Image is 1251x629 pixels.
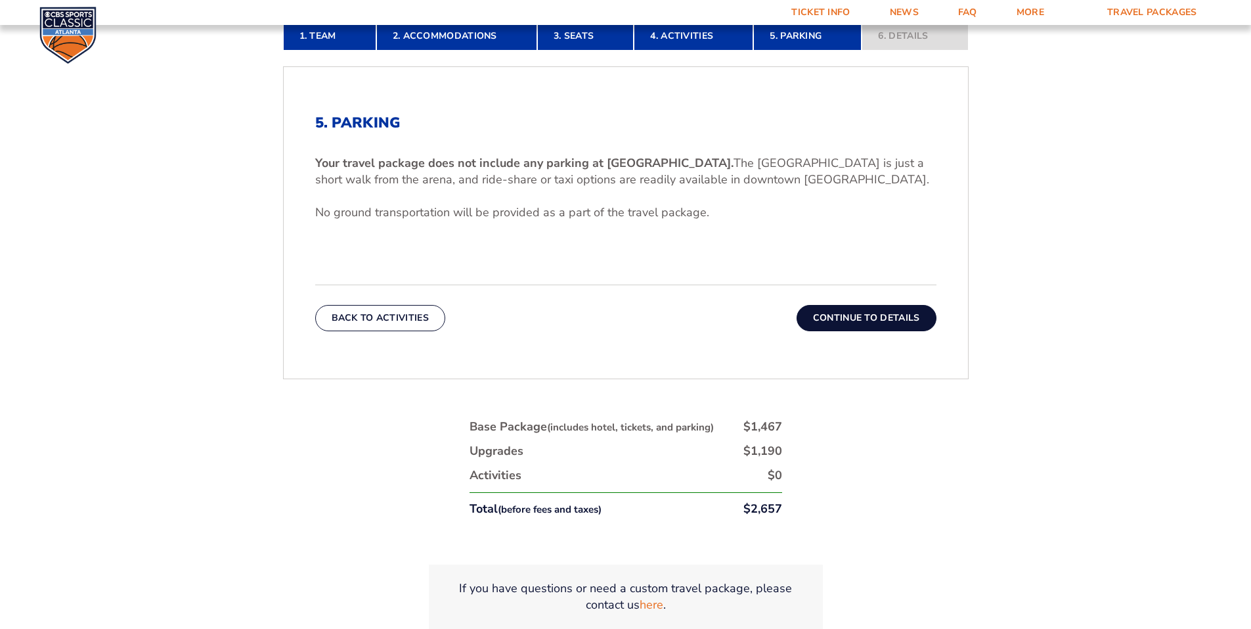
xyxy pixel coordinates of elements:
[470,467,521,484] div: Activities
[537,22,634,51] a: 3. Seats
[498,503,602,516] small: (before fees and taxes)
[315,204,936,221] p: No ground transportation will be provided as a part of the travel package.
[315,305,445,331] button: Back To Activities
[39,7,97,64] img: CBS Sports Classic
[797,305,936,331] button: Continue To Details
[768,467,782,484] div: $0
[470,501,602,517] div: Total
[315,155,936,188] p: The [GEOGRAPHIC_DATA] is just a short walk from the arena, and ride-share or taxi options are rea...
[470,443,523,459] div: Upgrades
[445,580,807,613] p: If you have questions or need a custom travel package, please contact us .
[315,155,734,171] b: Your travel package does not include any parking at [GEOGRAPHIC_DATA].
[547,421,714,434] small: (includes hotel, tickets, and parking)
[743,501,782,517] div: $2,657
[283,22,376,51] a: 1. Team
[470,419,714,435] div: Base Package
[743,443,782,459] div: $1,190
[315,114,936,131] h2: 5. Parking
[634,22,753,51] a: 4. Activities
[743,419,782,435] div: $1,467
[640,597,663,613] a: here
[376,22,537,51] a: 2. Accommodations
